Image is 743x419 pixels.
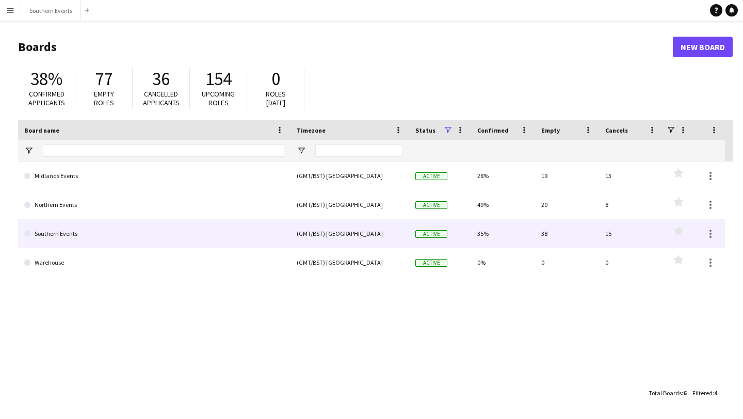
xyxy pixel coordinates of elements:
div: 0 [535,248,599,277]
input: Timezone Filter Input [315,144,403,157]
div: : [692,383,717,403]
span: Total Boards [649,389,682,397]
div: 19 [535,162,599,190]
div: 13 [599,162,663,190]
span: Status [415,126,435,134]
a: Midlands Events [24,162,284,190]
span: 6 [683,389,686,397]
span: Roles [DATE] [266,89,286,107]
div: 0% [471,248,535,277]
a: Warehouse [24,248,284,277]
a: Southern Events [24,219,284,248]
div: 49% [471,190,535,219]
span: 154 [205,68,232,90]
span: Cancelled applicants [143,89,180,107]
span: 36 [152,68,170,90]
span: Active [415,201,447,209]
div: 8 [599,190,663,219]
div: 20 [535,190,599,219]
div: (GMT/BST) [GEOGRAPHIC_DATA] [290,219,409,248]
input: Board name Filter Input [43,144,284,157]
span: Board name [24,126,59,134]
div: (GMT/BST) [GEOGRAPHIC_DATA] [290,190,409,219]
span: Active [415,172,447,180]
button: Open Filter Menu [24,146,34,155]
span: Filtered [692,389,713,397]
div: (GMT/BST) [GEOGRAPHIC_DATA] [290,162,409,190]
span: Empty roles [94,89,114,107]
div: 28% [471,162,535,190]
span: Confirmed [477,126,509,134]
span: Active [415,259,447,267]
span: 38% [30,68,62,90]
button: Open Filter Menu [297,146,306,155]
h1: Boards [18,39,673,55]
div: 0 [599,248,663,277]
span: Cancels [605,126,628,134]
span: 4 [714,389,717,397]
a: New Board [673,37,733,57]
div: (GMT/BST) [GEOGRAPHIC_DATA] [290,248,409,277]
button: Southern Events [21,1,81,21]
div: : [649,383,686,403]
span: Timezone [297,126,326,134]
span: Confirmed applicants [28,89,65,107]
div: 15 [599,219,663,248]
span: 0 [271,68,280,90]
div: 38 [535,219,599,248]
a: Northern Events [24,190,284,219]
span: Active [415,230,447,238]
div: 35% [471,219,535,248]
span: Empty [541,126,560,134]
span: Upcoming roles [202,89,235,107]
span: 77 [95,68,112,90]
